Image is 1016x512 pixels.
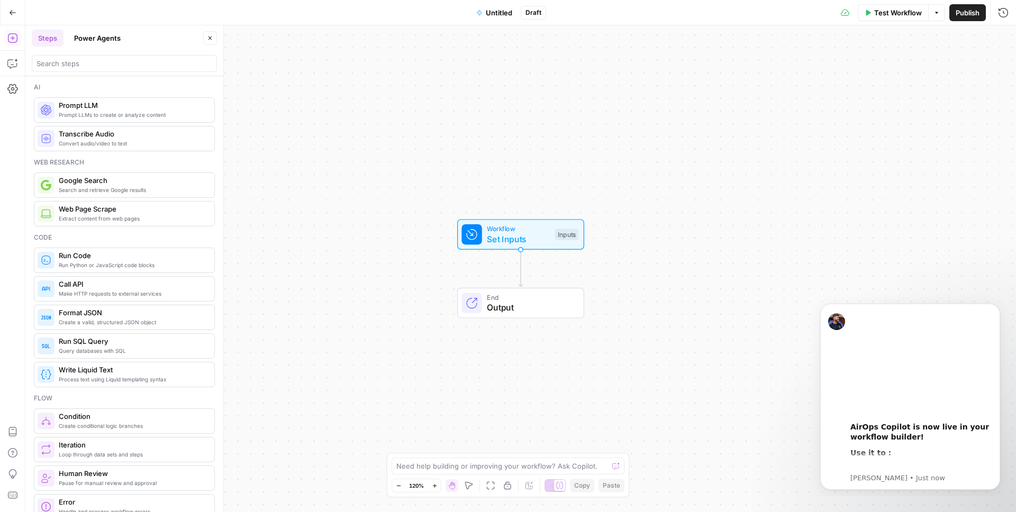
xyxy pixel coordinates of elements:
[59,186,206,194] span: Search and retrieve Google results
[34,394,215,403] div: Flow
[59,497,206,507] span: Error
[570,479,594,492] button: Copy
[59,279,206,289] span: Call API
[59,336,206,346] span: Run SQL Query
[59,111,206,119] span: Prompt LLMs to create or analyze content
[37,58,212,69] input: Search steps
[59,440,206,450] span: Iteration
[422,288,619,318] div: EndOutput
[59,250,206,261] span: Run Code
[525,8,541,17] span: Draft
[59,289,206,298] span: Make HTTP requests to external services
[59,261,206,269] span: Run Python or JavaScript code blocks
[34,233,215,242] div: Code
[59,129,206,139] span: Transcribe Audio
[59,450,206,459] span: Loop through data sets and steps
[598,479,624,492] button: Paste
[949,4,986,21] button: Publish
[59,204,206,214] span: Web Page Scrape
[59,100,206,111] span: Prompt LLM
[519,250,522,287] g: Edge from start to end
[470,4,519,21] button: Untitled
[574,481,590,490] span: Copy
[555,228,578,240] div: Inputs
[59,375,206,383] span: Process text using Liquid templating syntax
[59,422,206,430] span: Create conditional logic branches
[59,139,206,148] span: Convert audio/video to text
[956,7,979,18] span: Publish
[59,307,206,318] span: Format JSON
[59,318,206,326] span: Create a valid, structured JSON object
[34,158,215,167] div: Web research
[59,175,206,186] span: Google Search
[487,233,550,245] span: Set Inputs
[59,364,206,375] span: Write Liquid Text
[59,214,206,223] span: Extract content from web pages
[804,294,1016,496] iframe: Intercom notifications message
[874,7,922,18] span: Test Workflow
[487,301,573,314] span: Output
[59,346,206,355] span: Query databases with SQL
[487,292,573,302] span: End
[486,7,512,18] span: Untitled
[59,479,206,487] span: Pause for manual review and approval
[34,83,215,92] div: Ai
[422,219,619,250] div: WorkflowSet InputsInputs
[487,224,550,234] span: Workflow
[603,481,620,490] span: Paste
[409,481,424,490] span: 120%
[59,468,206,479] span: Human Review
[858,4,928,21] button: Test Workflow
[59,411,206,422] span: Condition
